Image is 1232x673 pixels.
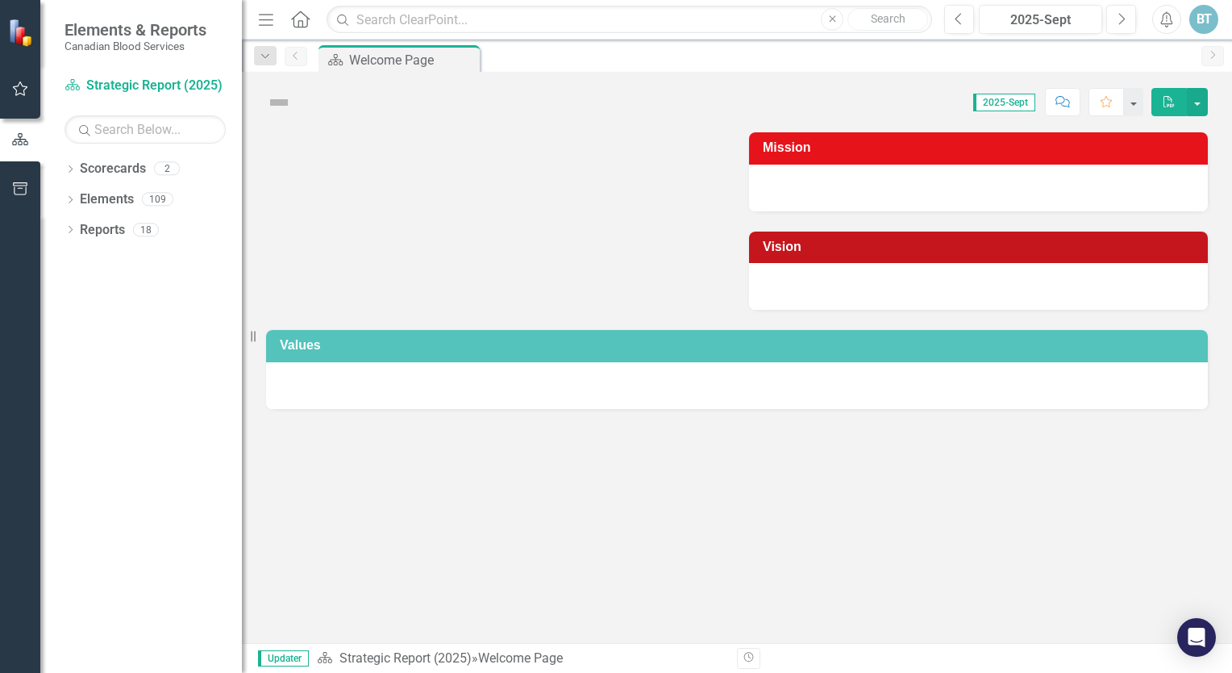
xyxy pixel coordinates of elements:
div: Welcome Page [349,50,476,70]
input: Search Below... [65,115,226,144]
span: Elements & Reports [65,20,206,40]
div: 18 [133,223,159,236]
button: 2025-Sept [979,5,1102,34]
a: Strategic Report (2025) [65,77,226,95]
a: Reports [80,221,125,240]
button: Search [847,8,928,31]
div: » [317,650,725,668]
button: BT [1189,5,1218,34]
div: 109 [142,193,173,207]
h3: Values [280,338,1200,353]
a: Scorecards [80,160,146,178]
span: Updater [258,650,309,667]
img: Not Defined [266,90,292,115]
small: Canadian Blood Services [65,40,206,52]
div: 2 [154,162,180,176]
a: Elements [80,190,134,209]
span: Search [871,12,905,25]
img: ClearPoint Strategy [8,18,36,46]
div: Welcome Page [478,650,563,666]
a: Strategic Report (2025) [339,650,472,666]
div: Open Intercom Messenger [1177,618,1216,657]
span: 2025-Sept [973,94,1035,111]
input: Search ClearPoint... [327,6,932,34]
h3: Vision [763,240,1200,254]
h3: Mission [763,140,1200,155]
div: 2025-Sept [984,10,1097,30]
